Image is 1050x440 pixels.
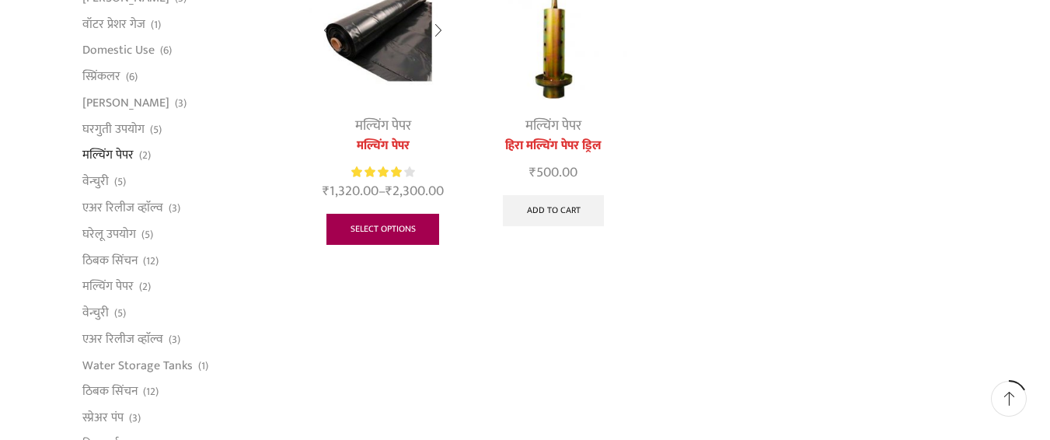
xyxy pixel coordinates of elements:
span: ₹ [323,180,330,203]
bdi: 500.00 [529,161,577,184]
span: (6) [126,69,138,85]
span: (3) [169,332,180,347]
a: [PERSON_NAME] [82,89,169,116]
span: (5) [141,227,153,243]
a: एअर रिलीज व्हाॅल्व [82,195,163,222]
span: – [309,181,456,202]
a: मल्चिंग पेपर [525,114,581,138]
a: वेन्चुरी [82,300,109,327]
span: (3) [175,96,187,111]
a: ठिबक सिंचन [82,247,138,274]
span: (1) [198,358,208,374]
span: ₹ [529,161,536,184]
span: (12) [143,253,159,269]
a: Domestic Use [82,37,155,64]
a: हिरा मल्चिंग पेपर ड्रिल [480,137,626,155]
a: वेन्चुरी [82,169,109,195]
span: (1) [151,17,161,33]
a: स्प्रेअर पंप [82,405,124,431]
span: (12) [143,384,159,400]
span: (2) [139,279,151,295]
span: Rated out of 5 [351,164,403,180]
span: (5) [114,306,126,321]
span: (2) [139,148,151,163]
span: (6) [160,43,172,58]
a: घरेलू उपयोग [82,221,136,247]
span: (5) [114,174,126,190]
a: Water Storage Tanks [82,352,193,379]
bdi: 1,320.00 [323,180,378,203]
bdi: 2,300.00 [385,180,444,203]
span: ₹ [385,180,392,203]
a: मल्चिंग पेपर [309,137,456,155]
span: (3) [129,410,141,426]
span: (3) [169,201,180,216]
a: मल्चिंग पेपर [82,274,134,300]
a: Add to cart: “हिरा मल्चिंग पेपर ड्रिल” [503,195,605,226]
div: Rated 4.14 out of 5 [351,164,414,180]
a: स्प्रिंकलर [82,64,120,90]
a: मल्चिंग पेपर [82,142,134,169]
a: एअर रिलीज व्हाॅल्व [82,326,163,352]
a: घरगुती उपयोग [82,116,145,142]
a: ठिबक सिंचन [82,379,138,405]
a: वॉटर प्रेशर गेज [82,11,145,37]
a: मल्चिंग पेपर [355,114,411,138]
a: Select options for “मल्चिंग पेपर” [326,214,440,245]
span: (5) [150,122,162,138]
